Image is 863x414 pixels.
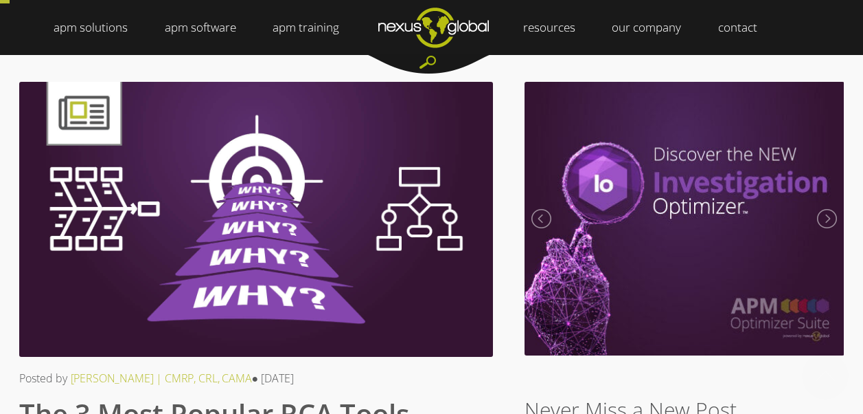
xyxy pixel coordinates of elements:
[19,371,67,386] span: Posted by
[525,82,844,356] img: Meet the New Investigation Optimizer | September 2020
[252,371,295,386] span: ● [DATE]
[71,371,252,386] a: [PERSON_NAME] | CMRP, CRL, CAMA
